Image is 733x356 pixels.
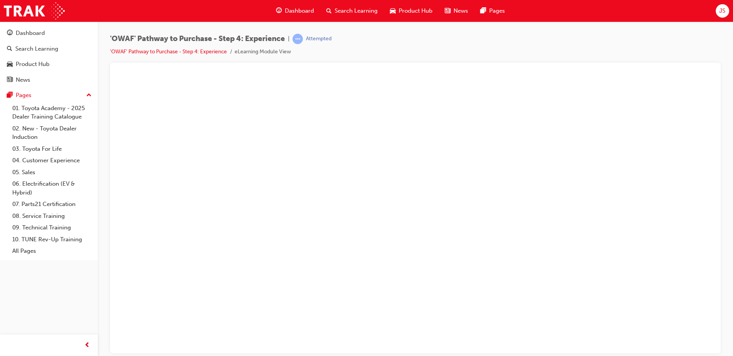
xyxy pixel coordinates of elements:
a: Product Hub [3,57,95,71]
a: 06. Electrification (EV & Hybrid) [9,178,95,198]
li: eLearning Module View [235,48,291,56]
div: Pages [16,91,31,100]
span: Search Learning [335,7,378,15]
a: All Pages [9,245,95,257]
a: search-iconSearch Learning [320,3,384,19]
span: news-icon [7,77,13,84]
a: 01. Toyota Academy - 2025 Dealer Training Catalogue [9,102,95,123]
a: Dashboard [3,26,95,40]
div: Product Hub [16,60,49,69]
div: Search Learning [15,44,58,53]
span: up-icon [86,91,92,101]
div: Dashboard [16,29,45,38]
span: 'OWAF' Pathway to Purchase - Step 4: Experience [110,35,285,43]
span: search-icon [7,46,12,53]
a: news-iconNews [439,3,474,19]
a: 'OWAF' Pathway to Purchase - Step 4: Experience [110,48,227,55]
a: Search Learning [3,42,95,56]
a: 05. Sales [9,166,95,178]
button: DashboardSearch LearningProduct HubNews [3,25,95,88]
span: pages-icon [480,6,486,16]
a: 03. Toyota For Life [9,143,95,155]
div: Attempted [306,35,332,43]
a: 10. TUNE Rev-Up Training [9,234,95,246]
span: learningRecordVerb_ATTEMPT-icon [293,34,303,44]
button: Pages [3,88,95,102]
span: pages-icon [7,92,13,99]
span: Dashboard [285,7,314,15]
a: guage-iconDashboard [270,3,320,19]
img: Trak [4,2,65,20]
span: | [288,35,289,43]
span: JS [719,7,725,15]
a: 07. Parts21 Certification [9,198,95,210]
span: Product Hub [399,7,432,15]
span: Pages [489,7,505,15]
a: 08. Service Training [9,210,95,222]
span: News [454,7,468,15]
span: guage-icon [276,6,282,16]
span: search-icon [326,6,332,16]
span: car-icon [7,61,13,68]
span: car-icon [390,6,396,16]
div: News [16,76,30,84]
span: news-icon [445,6,450,16]
a: pages-iconPages [474,3,511,19]
a: car-iconProduct Hub [384,3,439,19]
a: 04. Customer Experience [9,155,95,166]
a: News [3,73,95,87]
a: 02. New - Toyota Dealer Induction [9,123,95,143]
button: JS [716,4,729,18]
span: prev-icon [84,341,90,350]
span: guage-icon [7,30,13,37]
a: 09. Technical Training [9,222,95,234]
